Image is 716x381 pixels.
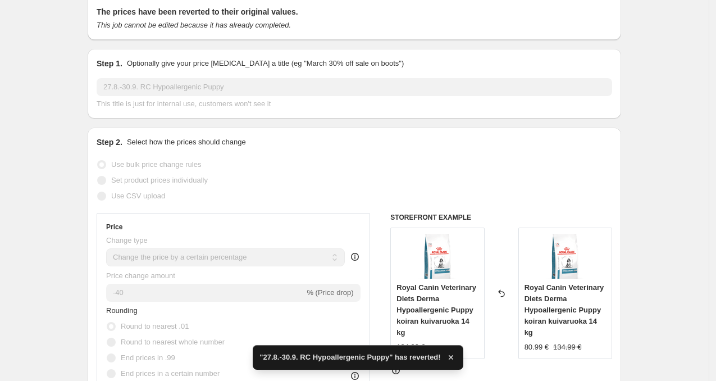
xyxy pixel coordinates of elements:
[121,338,225,346] span: Round to nearest whole number
[121,369,220,378] span: End prices in a certain number
[121,353,175,362] span: End prices in .99
[349,251,361,262] div: help
[396,283,476,337] span: Royal Canin Veterinary Diets Derma Hypoallergenic Puppy koiran kuivaruoka 14 kg
[106,271,175,280] span: Price change amount
[111,160,201,169] span: Use bulk price change rules
[97,137,122,148] h2: Step 2.
[111,176,208,184] span: Set product prices individually
[415,234,460,279] img: vhn-dermatology-hypoallergenic-puppy-packshot-b1_b333dfbe-6d47-49ea-a8ed-462c8a2cab19_80x.png
[127,58,404,69] p: Optionally give your price [MEDICAL_DATA] a title (eg "March 30% off sale on boots")
[542,234,587,279] img: vhn-dermatology-hypoallergenic-puppy-packshot-b1_b333dfbe-6d47-49ea-a8ed-462c8a2cab19_80x.png
[97,78,612,96] input: 30% off holiday sale
[525,283,604,337] span: Royal Canin Veterinary Diets Derma Hypoallergenic Puppy koiran kuivaruoka 14 kg
[97,99,271,108] span: This title is just for internal use, customers won't see it
[259,352,440,363] span: "27.8.-30.9. RC Hypoallergenic Puppy" has reverted!
[390,213,612,222] h6: STOREFRONT EXAMPLE
[553,342,582,353] strike: 134.99 €
[121,322,189,330] span: Round to nearest .01
[127,137,246,148] p: Select how the prices should change
[106,284,304,302] input: -15
[396,342,425,353] div: 134.99 €
[111,192,165,200] span: Use CSV upload
[97,21,291,29] i: This job cannot be edited because it has already completed.
[106,223,122,232] h3: Price
[307,288,353,297] span: % (Price drop)
[106,236,148,244] span: Change type
[525,342,549,353] div: 80.99 €
[97,58,122,69] h2: Step 1.
[97,6,612,17] h2: The prices have been reverted to their original values.
[106,306,138,315] span: Rounding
